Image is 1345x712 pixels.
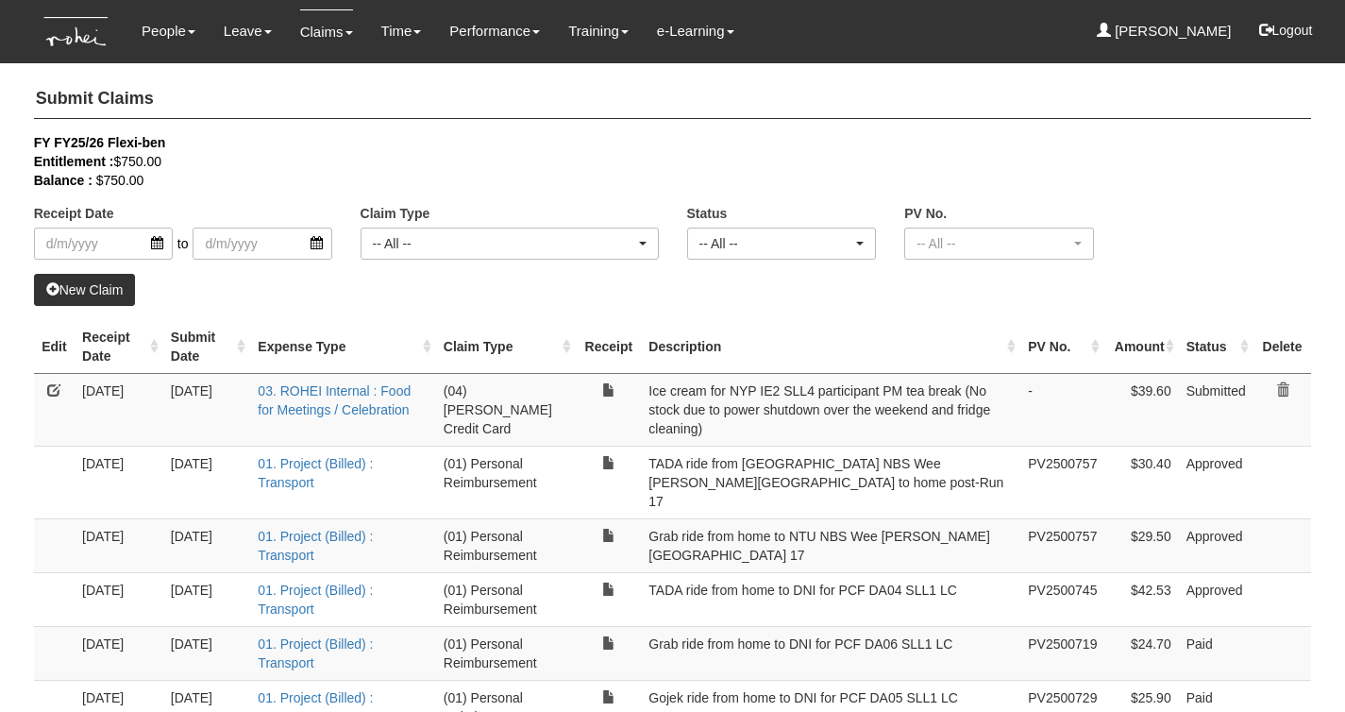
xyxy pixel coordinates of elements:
[641,518,1020,572] td: Grab ride from home to NTU NBS Wee [PERSON_NAME][GEOGRAPHIC_DATA] 17
[1020,320,1104,374] th: PV No. : activate to sort column ascending
[75,373,163,446] td: [DATE]
[1253,320,1312,374] th: Delete
[258,583,373,617] a: 01. Project (Billed) : Transport
[576,320,641,374] th: Receipt
[1104,373,1178,446] td: $39.60
[34,204,114,223] label: Receipt Date
[904,228,1094,260] button: -- All --
[163,626,251,680] td: [DATE]
[361,228,659,260] button: -- All --
[34,320,75,374] th: Edit
[224,9,272,53] a: Leave
[1179,446,1253,518] td: Approved
[1104,626,1178,680] td: $24.70
[34,228,173,260] input: d/m/yyyy
[300,9,353,54] a: Claims
[687,228,877,260] button: -- All --
[641,320,1020,374] th: Description : activate to sort column ascending
[1104,320,1178,374] th: Amount : activate to sort column ascending
[34,135,166,150] b: FY FY25/26 Flexi-ben
[258,636,373,670] a: 01. Project (Billed) : Transport
[361,204,430,223] label: Claim Type
[163,572,251,626] td: [DATE]
[142,9,195,53] a: People
[1097,9,1232,53] a: [PERSON_NAME]
[1020,572,1104,626] td: PV2500745
[381,9,422,53] a: Time
[34,173,92,188] b: Balance :
[34,80,1312,119] h4: Submit Claims
[75,626,163,680] td: [DATE]
[436,626,577,680] td: (01) Personal Reimbursement
[641,446,1020,518] td: TADA ride from [GEOGRAPHIC_DATA] NBS Wee [PERSON_NAME][GEOGRAPHIC_DATA] to home post-Run 17
[641,373,1020,446] td: Ice cream for NYP IE2 SLL4 participant PM tea break (No stock due to power shutdown over the week...
[1020,373,1104,446] td: -
[373,234,635,253] div: -- All --
[1104,518,1178,572] td: $29.50
[75,572,163,626] td: [DATE]
[1179,373,1253,446] td: Submitted
[904,204,947,223] label: PV No.
[75,518,163,572] td: [DATE]
[34,274,136,306] a: New Claim
[436,572,577,626] td: (01) Personal Reimbursement
[436,373,577,446] td: (04) [PERSON_NAME] Credit Card
[96,173,144,188] span: $750.00
[75,446,163,518] td: [DATE]
[436,320,577,374] th: Claim Type : activate to sort column ascending
[449,9,540,53] a: Performance
[163,446,251,518] td: [DATE]
[699,234,853,253] div: -- All --
[1246,8,1326,53] button: Logout
[1020,626,1104,680] td: PV2500719
[436,518,577,572] td: (01) Personal Reimbursement
[75,320,163,374] th: Receipt Date : activate to sort column ascending
[641,626,1020,680] td: Grab ride from home to DNI for PCF DA06 SLL1 LC
[1179,626,1253,680] td: Paid
[1104,572,1178,626] td: $42.53
[163,518,251,572] td: [DATE]
[1104,446,1178,518] td: $30.40
[34,154,114,169] b: Entitlement :
[258,383,411,417] a: 03. ROHEI Internal : Food for Meetings / Celebration
[1020,446,1104,518] td: PV2500757
[193,228,331,260] input: d/m/yyyy
[34,152,1284,171] div: $750.00
[436,446,577,518] td: (01) Personal Reimbursement
[250,320,435,374] th: Expense Type : activate to sort column ascending
[163,373,251,446] td: [DATE]
[687,204,728,223] label: Status
[258,529,373,563] a: 01. Project (Billed) : Transport
[641,572,1020,626] td: TADA ride from home to DNI for PCF DA04 SLL1 LC
[916,234,1070,253] div: -- All --
[568,9,629,53] a: Training
[163,320,251,374] th: Submit Date : activate to sort column ascending
[657,9,734,53] a: e-Learning
[258,456,373,490] a: 01. Project (Billed) : Transport
[1020,518,1104,572] td: PV2500757
[1179,320,1253,374] th: Status : activate to sort column ascending
[1179,518,1253,572] td: Approved
[173,228,193,260] span: to
[1179,572,1253,626] td: Approved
